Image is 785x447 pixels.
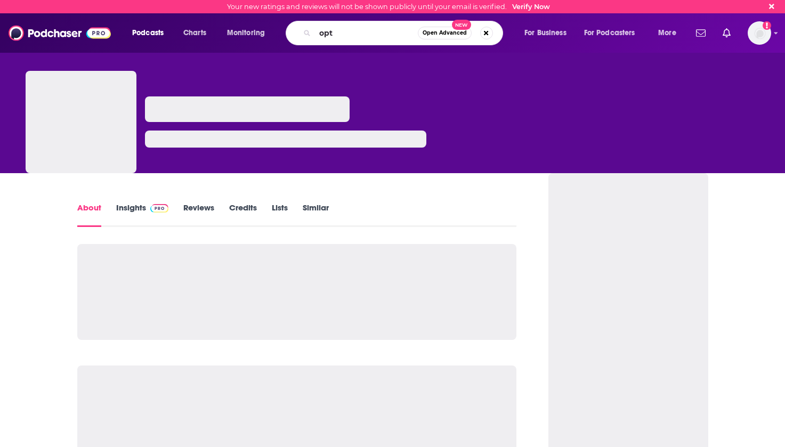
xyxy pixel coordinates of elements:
[718,24,735,42] a: Show notifications dropdown
[748,21,771,45] button: Show profile menu
[9,23,111,43] img: Podchaser - Follow, Share and Rate Podcasts
[176,25,213,42] a: Charts
[517,25,580,42] button: open menu
[763,21,771,30] svg: Email not verified
[524,26,567,40] span: For Business
[183,26,206,40] span: Charts
[296,21,513,45] div: Search podcasts, credits, & more...
[748,21,771,45] span: Logged in as kimmiveritas
[303,202,329,227] a: Similar
[748,21,771,45] img: User Profile
[77,202,101,227] a: About
[452,20,471,30] span: New
[272,202,288,227] a: Lists
[183,202,214,227] a: Reviews
[229,202,257,227] a: Credits
[651,25,690,42] button: open menu
[220,25,279,42] button: open menu
[227,3,550,11] div: Your new ratings and reviews will not be shown publicly until your email is verified.
[423,30,467,36] span: Open Advanced
[315,25,418,42] input: Search podcasts, credits, & more...
[577,25,651,42] button: open menu
[418,27,472,39] button: Open AdvancedNew
[125,25,177,42] button: open menu
[116,202,169,227] a: InsightsPodchaser Pro
[658,26,676,40] span: More
[227,26,265,40] span: Monitoring
[692,24,710,42] a: Show notifications dropdown
[584,26,635,40] span: For Podcasters
[132,26,164,40] span: Podcasts
[512,3,550,11] a: Verify Now
[150,204,169,213] img: Podchaser Pro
